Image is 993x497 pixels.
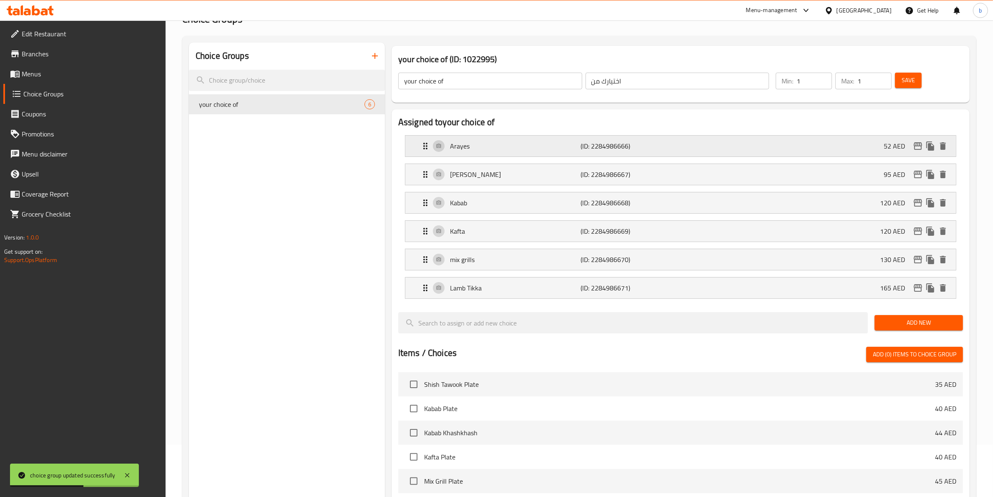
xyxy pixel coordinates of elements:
[405,278,956,298] div: Expand
[22,49,159,59] span: Branches
[450,141,581,151] p: Arayes
[450,169,581,179] p: [PERSON_NAME]
[841,76,854,86] p: Max:
[398,160,963,189] li: Expand
[3,184,166,204] a: Coverage Report
[398,312,868,333] input: search
[26,232,39,243] span: 1.0.0
[398,116,963,129] h2: Assigned to your choice of
[895,73,922,88] button: Save
[398,245,963,274] li: Expand
[3,24,166,44] a: Edit Restaurant
[30,471,116,480] div: choice group updated successfully
[979,6,982,15] span: b
[398,189,963,217] li: Expand
[935,452,956,462] p: 40 AED
[199,99,365,109] span: your choice of
[424,404,935,414] span: Kabab Plate
[866,347,963,362] button: Add (0) items to choice group
[398,347,457,359] h2: Items / Choices
[3,64,166,84] a: Menus
[424,476,935,486] span: Mix Grill Plate
[581,283,668,293] p: (ID: 2284986671)
[4,232,25,243] span: Version:
[3,104,166,124] a: Coupons
[912,140,924,152] button: edit
[405,448,422,466] span: Select choice
[581,169,668,179] p: (ID: 2284986667)
[924,282,937,294] button: duplicate
[4,255,57,265] a: Support.OpsPlatform
[924,253,937,266] button: duplicate
[3,124,166,144] a: Promotions
[398,132,963,160] li: Expand
[924,225,937,237] button: duplicate
[4,246,43,257] span: Get support on:
[424,452,935,462] span: Kafta Plate
[873,349,956,360] span: Add (0) items to choice group
[22,149,159,159] span: Menu disclaimer
[450,255,581,265] p: mix grills
[912,282,924,294] button: edit
[405,376,422,393] span: Select choice
[924,197,937,209] button: duplicate
[22,29,159,39] span: Edit Restaurant
[424,379,935,389] span: Shish Tawook Plate
[3,204,166,224] a: Grocery Checklist
[912,168,924,181] button: edit
[22,169,159,179] span: Upsell
[581,198,668,208] p: (ID: 2284986668)
[912,197,924,209] button: edit
[189,70,385,91] input: search
[581,255,668,265] p: (ID: 2284986670)
[875,315,963,330] button: Add New
[581,226,668,236] p: (ID: 2284986669)
[22,189,159,199] span: Coverage Report
[924,140,937,152] button: duplicate
[837,6,892,15] div: [GEOGRAPHIC_DATA]
[581,141,668,151] p: (ID: 2284986666)
[937,253,949,266] button: delete
[937,140,949,152] button: delete
[398,274,963,302] li: Expand
[880,255,912,265] p: 130 AED
[450,198,581,208] p: Kabab
[450,283,581,293] p: Lamb Tikka
[22,69,159,79] span: Menus
[365,99,375,109] div: Choices
[924,168,937,181] button: duplicate
[935,476,956,486] p: 45 AED
[405,424,422,441] span: Select choice
[405,221,956,242] div: Expand
[405,136,956,156] div: Expand
[196,50,249,62] h2: Choice Groups
[189,94,385,114] div: your choice of6
[884,169,912,179] p: 95 AED
[405,472,422,490] span: Select choice
[912,253,924,266] button: edit
[880,283,912,293] p: 165 AED
[365,101,375,108] span: 6
[881,318,956,328] span: Add New
[937,225,949,237] button: delete
[450,226,581,236] p: Kafta
[880,226,912,236] p: 120 AED
[880,198,912,208] p: 120 AED
[902,75,915,86] span: Save
[746,5,797,15] div: Menu-management
[405,400,422,417] span: Select choice
[405,249,956,270] div: Expand
[3,44,166,64] a: Branches
[405,164,956,185] div: Expand
[937,168,949,181] button: delete
[935,379,956,389] p: 35 AED
[405,192,956,213] div: Expand
[912,225,924,237] button: edit
[937,197,949,209] button: delete
[937,282,949,294] button: delete
[884,141,912,151] p: 52 AED
[3,144,166,164] a: Menu disclaimer
[22,209,159,219] span: Grocery Checklist
[935,404,956,414] p: 40 AED
[935,428,956,438] p: 44 AED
